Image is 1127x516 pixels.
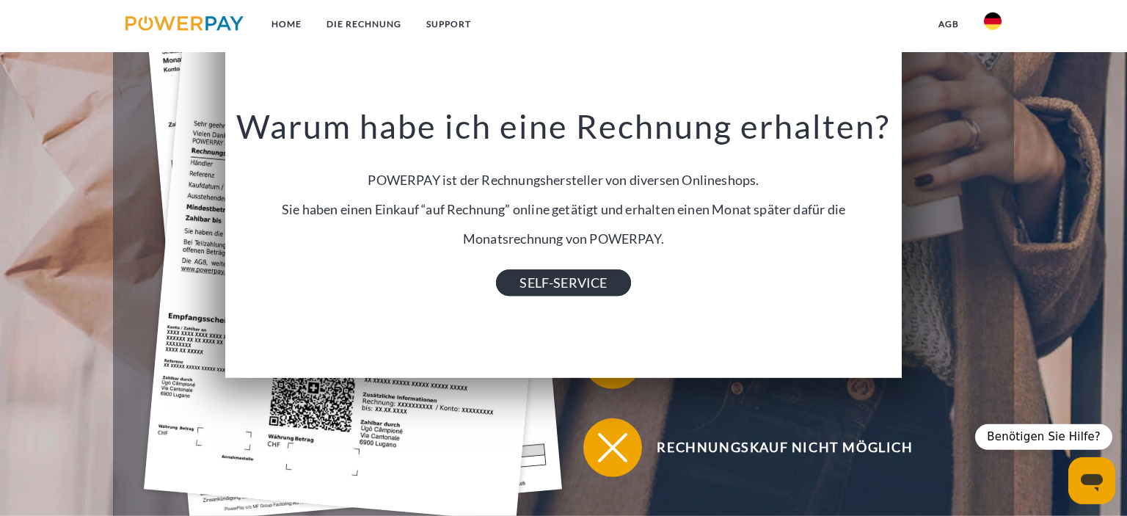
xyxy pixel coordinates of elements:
img: de [984,12,1002,30]
h3: Warum habe ich eine Rechnung erhalten? [236,106,891,147]
button: Rechnungskauf nicht möglich [583,418,965,477]
a: Home [259,11,314,37]
a: DIE RECHNUNG [314,11,414,37]
iframe: Schaltfläche zum Öffnen des Messaging-Fensters; Konversation läuft [1068,457,1115,504]
a: SUPPORT [414,11,484,37]
div: Benötigen Sie Hilfe? [975,424,1112,450]
img: logo-powerpay.svg [125,16,244,31]
img: qb_close.svg [594,429,631,466]
a: SELF-SERVICE [496,269,630,296]
a: agb [926,11,971,37]
button: Hilfe-Center [583,330,965,389]
span: Rechnungskauf nicht möglich [605,418,965,477]
div: POWERPAY ist der Rechnungshersteller von diversen Onlineshops. Sie haben einen Einkauf “auf Rechn... [236,106,891,283]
